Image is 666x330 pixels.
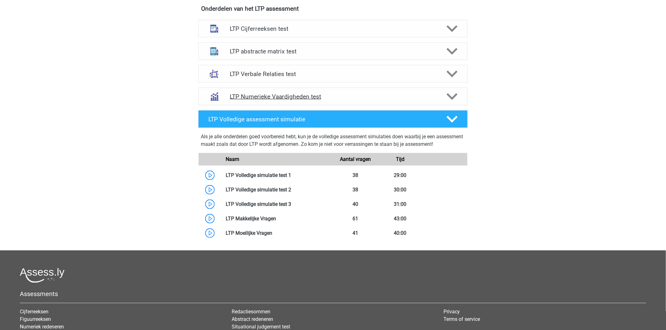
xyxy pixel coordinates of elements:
div: LTP Makkelijke Vragen [221,215,333,223]
img: analogieen [206,66,223,82]
div: Als je alle onderdelen goed voorbereid hebt, kun je de volledige assessment simulaties doen waarb... [201,133,465,151]
div: Naam [221,156,333,163]
h4: LTP Verbale Relaties test [230,70,436,78]
a: numeriek redeneren LTP Numerieke Vaardigheden test [196,88,470,105]
img: numeriek redeneren [206,88,223,105]
a: cijferreeksen LTP Cijferreeksen test [196,20,470,37]
a: Situational judgement test [232,324,290,330]
a: Cijferreeksen [20,309,48,315]
a: LTP Volledige assessment simulatie [196,110,470,128]
h4: LTP abstracte matrix test [230,48,436,55]
a: analogieen LTP Verbale Relaties test [196,65,470,83]
div: LTP Volledige simulatie test 3 [221,201,333,208]
h4: LTP Numerieke Vaardigheden test [230,93,436,100]
a: Abstract redeneren [232,316,273,322]
img: Assessly logo [20,268,65,283]
div: Tijd [378,156,422,163]
a: Terms of service [444,316,480,322]
h4: LTP Volledige assessment simulatie [208,116,436,123]
img: abstracte matrices [206,43,223,59]
h4: LTP Cijferreeksen test [230,25,436,32]
div: LTP Volledige simulatie test 2 [221,186,333,194]
a: Redactiesommen [232,309,270,315]
h4: Onderdelen van het LTP assessment [201,5,465,12]
a: Privacy [444,309,460,315]
div: LTP Volledige simulatie test 1 [221,172,333,179]
a: Figuurreeksen [20,316,51,322]
div: Aantal vragen [333,156,378,163]
a: Numeriek redeneren [20,324,64,330]
div: LTP Moeilijke Vragen [221,229,333,237]
a: abstracte matrices LTP abstracte matrix test [196,42,470,60]
h5: Assessments [20,290,646,298]
img: cijferreeksen [206,20,223,37]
